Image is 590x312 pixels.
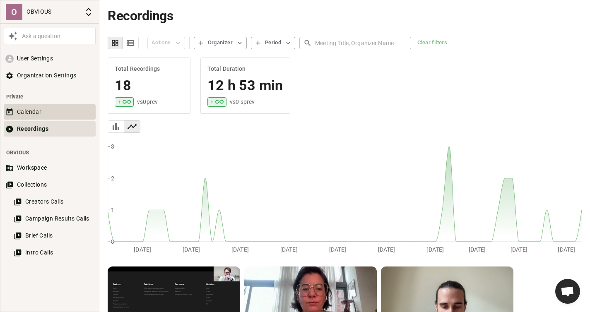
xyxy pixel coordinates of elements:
li: OBVIOUS [4,145,96,160]
tspan: 3 [111,143,114,149]
tspan: 0 [111,238,114,245]
p: + [118,98,121,106]
button: Calendar [4,104,96,120]
tspan: 1 [111,206,114,213]
div: O [6,4,22,20]
tspan: [DATE] [183,246,200,252]
tspan: [DATE] [558,246,575,252]
tspan: [DATE] [469,246,486,252]
tspan: [DATE] [426,246,444,252]
div: Ask a question [20,32,94,41]
tspan: [DATE] [134,246,151,252]
button: Clear filters [415,37,449,49]
div: Ouvrir le chat [555,279,580,304]
button: Collections [4,177,96,192]
tspan: [DATE] [231,246,249,252]
tspan: [DATE] [280,246,298,252]
button: Campaign Results Calls [12,211,96,226]
button: User Settings [4,51,96,66]
div: Period [265,38,281,48]
button: Organization Settings [4,68,96,83]
h6: Total Duration [207,65,283,74]
button: Creators Calls [12,194,96,209]
h4: 12 h 53 min [207,77,283,94]
input: Meeting Title, Organizer Name [315,35,411,50]
p: vs 0 prev [137,98,158,106]
h6: Total Recordings [115,65,183,74]
button: Workspace [4,160,96,175]
h1: Recordings [108,8,582,24]
tspan: 2 [111,175,114,181]
button: Period [251,37,295,49]
button: Recordings [4,121,96,137]
p: OBVIOUS [26,7,80,16]
p: + [210,98,214,106]
button: Awesile Icon [6,29,20,43]
div: Organizer [208,38,233,48]
h4: 18 [115,77,183,94]
button: Intro Calls [12,245,96,260]
button: Organizer [194,37,247,49]
tspan: [DATE] [329,246,347,252]
p: vs 0 s prev [230,98,255,106]
button: Brief Calls [12,228,96,243]
tspan: [DATE] [511,246,528,252]
li: Private [4,89,96,104]
tspan: [DATE] [378,246,395,252]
